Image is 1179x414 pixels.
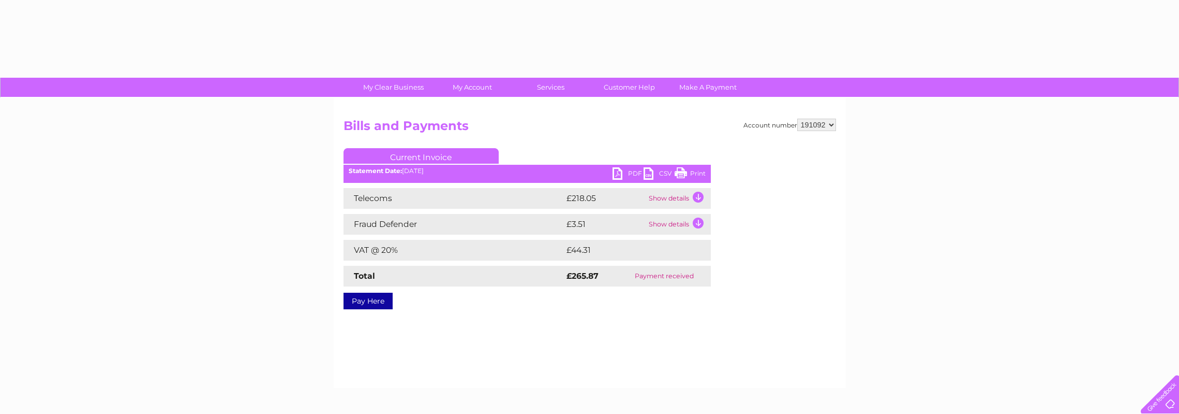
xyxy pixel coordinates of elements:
[646,214,711,235] td: Show details
[354,271,375,281] strong: Total
[618,266,711,287] td: Payment received
[743,119,836,131] div: Account number
[564,214,646,235] td: £3.51
[349,167,402,175] b: Statement Date:
[675,167,706,182] a: Print
[564,188,646,209] td: £218.05
[344,240,564,261] td: VAT @ 20%
[566,271,599,281] strong: £265.87
[508,78,593,97] a: Services
[613,167,644,182] a: PDF
[344,293,393,309] a: Pay Here
[587,78,672,97] a: Customer Help
[646,188,711,209] td: Show details
[344,148,499,164] a: Current Invoice
[344,167,711,175] div: [DATE]
[429,78,515,97] a: My Account
[351,78,436,97] a: My Clear Business
[564,240,689,261] td: £44.31
[644,167,675,182] a: CSV
[344,188,564,209] td: Telecoms
[344,214,564,235] td: Fraud Defender
[665,78,751,97] a: Make A Payment
[344,119,836,138] h2: Bills and Payments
